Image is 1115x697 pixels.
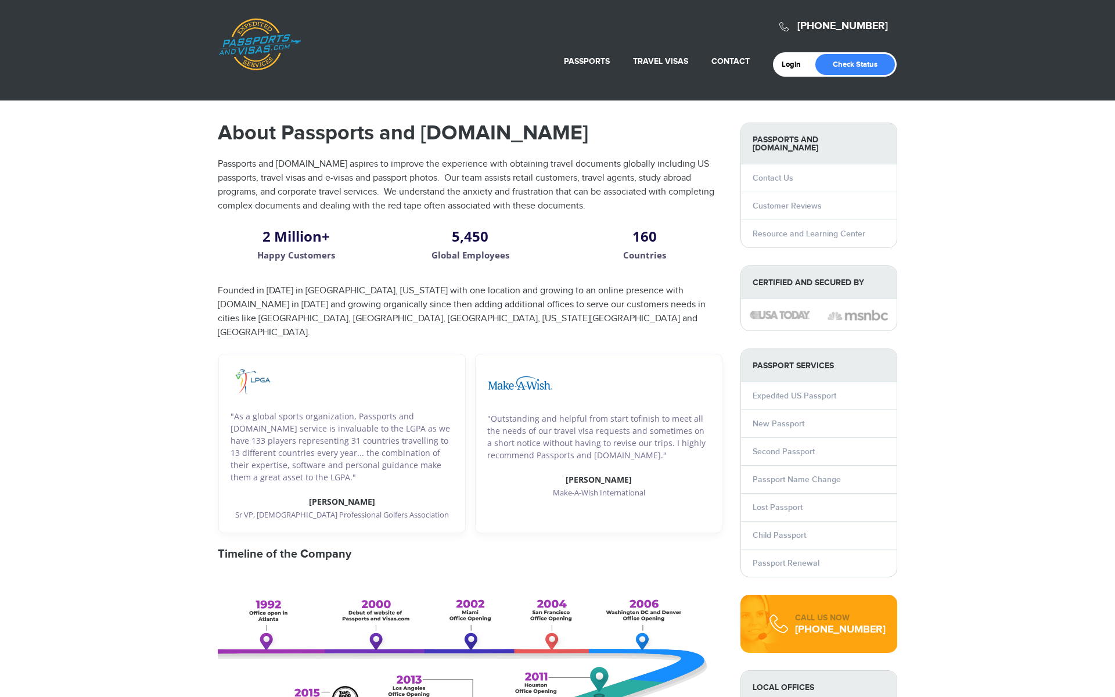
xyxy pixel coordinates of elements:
strong: Certified and Secured by [741,266,897,299]
a: Contact Us [753,173,793,183]
h2: 160 [566,233,723,240]
p: Countries [566,249,723,262]
img: image description [750,311,810,319]
a: Passports [564,56,610,66]
p: Happy Customers [218,249,375,262]
p: Sr VP, [DEMOGRAPHIC_DATA] Professional Golfers Association [231,509,454,521]
strong: [PERSON_NAME] [309,496,375,507]
strong: Timeline of the Company [218,547,351,561]
a: Login [782,60,809,69]
div: CALL US NOW [795,612,886,624]
img: image description [487,366,553,400]
a: Lost Passport [753,502,803,512]
p: Make-A-Wish International [487,487,710,499]
a: Contact [711,56,750,66]
p: Passports and [DOMAIN_NAME] aspires to improve the experience with obtaining travel documents glo... [218,157,723,213]
p: "Outstanding and helpful from start tofinish to meet all the needs of our travel visa requests an... [487,412,710,461]
a: New Passport [753,419,804,429]
a: Check Status [815,54,895,75]
strong: [PERSON_NAME] [566,474,632,485]
a: Passport Name Change [753,475,841,484]
h2: 2 Million+ [218,233,375,240]
p: "As a global sports organization, Passports and [DOMAIN_NAME] service is invaluable to the LGPA a... [231,410,454,483]
a: Travel Visas [633,56,688,66]
h1: About Passports and [DOMAIN_NAME] [218,123,723,143]
a: Passports & [DOMAIN_NAME] [218,18,301,70]
a: Child Passport [753,530,806,540]
img: image description [828,308,888,322]
p: Founded in [DATE] in [GEOGRAPHIC_DATA], [US_STATE] with one location and growing to an online pre... [218,284,723,340]
div: [PHONE_NUMBER] [795,624,886,635]
strong: PASSPORT SERVICES [741,349,897,382]
a: Resource and Learning Center [753,229,865,239]
h2: 5,450 [392,233,549,240]
a: Customer Reviews [753,201,822,211]
a: Passport Renewal [753,558,819,568]
a: Second Passport [753,447,815,457]
strong: Passports and [DOMAIN_NAME] [741,123,897,164]
img: image description [231,366,274,398]
a: [PHONE_NUMBER] [797,20,888,33]
p: Global Employees [392,249,549,262]
a: Expedited US Passport [753,391,836,401]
